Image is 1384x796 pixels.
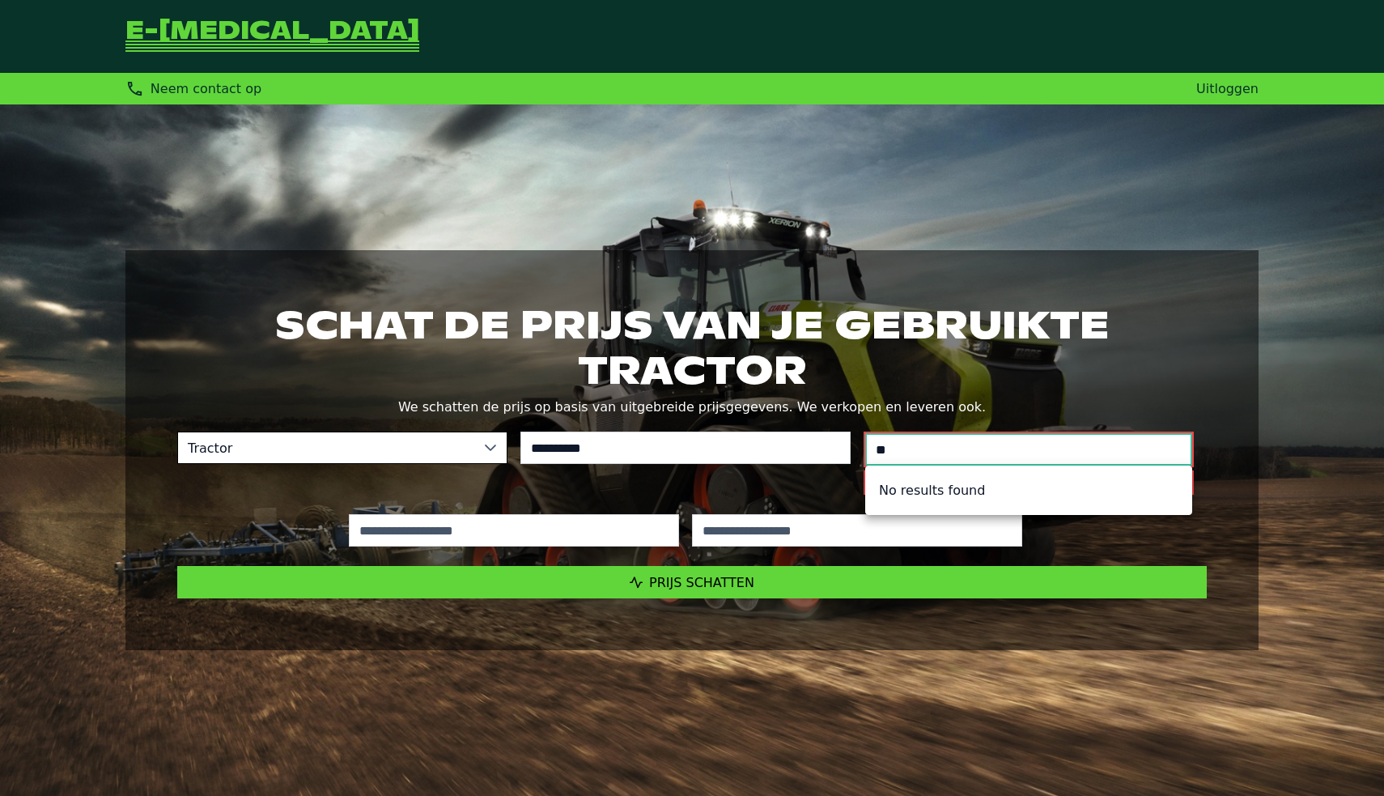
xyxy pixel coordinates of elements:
[178,432,474,463] span: Tractor
[1196,81,1259,96] a: Uitloggen
[125,79,261,98] div: Neem contact op
[866,473,1191,508] li: No results found
[649,575,754,590] span: Prijs schatten
[177,302,1207,393] h1: Schat de prijs van je gebruikte tractor
[177,396,1207,419] p: We schatten de prijs op basis van uitgebreide prijsgegevens. We verkopen en leveren ook.
[866,466,1191,514] ul: Option List
[177,566,1207,598] button: Prijs schatten
[864,470,1194,495] small: Selecteer een model uit de suggesties
[151,81,261,96] span: Neem contact op
[125,19,419,53] a: Terug naar de startpagina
